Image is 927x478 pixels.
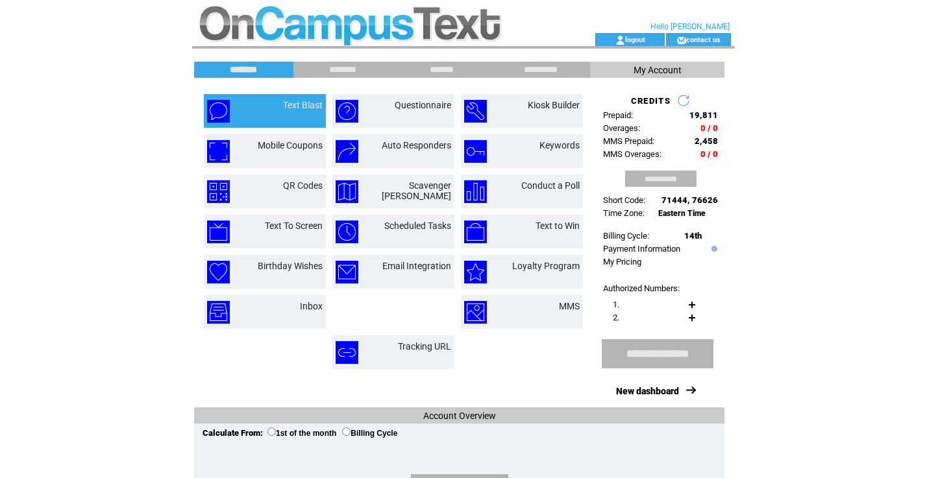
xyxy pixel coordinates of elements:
[464,180,487,203] img: conduct-a-poll.png
[603,244,680,254] a: Payment Information
[528,100,580,110] a: Kiosk Builder
[676,35,686,45] img: contact_us_icon.gif
[700,149,718,159] span: 0 / 0
[258,140,323,150] a: Mobile Coupons
[464,261,487,283] img: loyalty-program.png
[207,261,230,283] img: birthday-wishes.png
[395,100,451,110] a: Questionnaire
[398,341,451,352] a: Tracking URL
[464,140,487,163] img: keywords.png
[536,221,580,231] a: Text to Win
[539,140,580,150] a: Keywords
[283,100,323,110] a: Text Blast
[464,301,487,324] img: mms.png
[521,180,580,191] a: Conduct a Poll
[423,411,496,421] span: Account Overview
[689,110,718,120] span: 19,811
[336,221,358,243] img: scheduled-tasks.png
[616,386,679,396] a: New dashboard
[464,221,487,243] img: text-to-win.png
[342,427,351,436] input: Billing Cycle
[336,140,358,163] img: auto-responders.png
[613,313,619,322] span: 2.
[708,246,717,252] img: help.gif
[207,140,230,163] img: mobile-coupons.png
[625,35,645,43] a: logout
[267,427,276,436] input: 1st of the month
[267,429,336,438] label: 1st of the month
[650,22,730,31] span: Hello [PERSON_NAME]
[464,100,487,123] img: kiosk-builder.png
[336,341,358,364] img: tracking-url.png
[300,301,323,311] a: Inbox
[603,136,654,146] span: MMS Prepaid:
[559,301,580,311] a: MMS
[258,261,323,271] a: Birthday Wishes
[283,180,323,191] a: QR Codes
[684,231,702,241] span: 14th
[336,180,358,203] img: scavenger-hunt.png
[384,221,451,231] a: Scheduled Tasks
[686,35,721,43] a: contact us
[603,208,645,218] span: Time Zone:
[661,195,718,205] span: 71444, 76626
[265,221,323,231] a: Text To Screen
[207,180,230,203] img: qr-codes.png
[634,65,682,75] span: My Account
[382,180,451,201] a: Scavenger [PERSON_NAME]
[615,35,625,45] img: account_icon.gif
[207,100,230,123] img: text-blast.png
[342,429,397,438] label: Billing Cycle
[603,231,649,241] span: Billing Cycle:
[203,428,263,438] span: Calculate From:
[336,100,358,123] img: questionnaire.png
[512,261,580,271] a: Loyalty Program
[207,221,230,243] img: text-to-screen.png
[603,149,661,159] span: MMS Overages:
[382,261,451,271] a: Email Integration
[695,136,718,146] span: 2,458
[613,300,619,309] span: 1.
[603,195,645,205] span: Short Code:
[207,301,230,324] img: inbox.png
[382,140,451,150] a: Auto Responders
[603,257,641,267] a: My Pricing
[603,110,633,120] span: Prepaid:
[700,123,718,133] span: 0 / 0
[631,96,671,106] span: CREDITS
[658,209,706,218] span: Eastern Time
[603,123,640,133] span: Overages:
[336,261,358,283] img: email-integration.png
[603,283,680,293] span: Authorized Numbers:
